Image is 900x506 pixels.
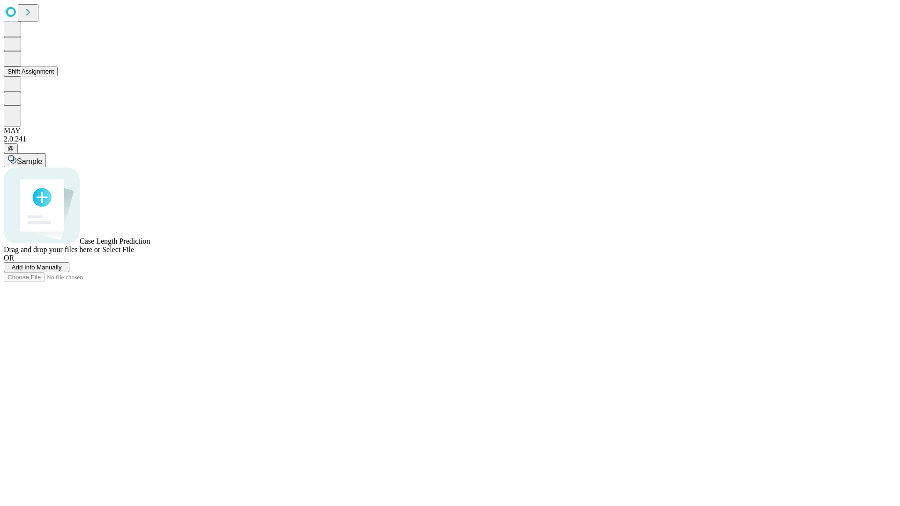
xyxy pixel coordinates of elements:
[7,145,14,152] span: @
[12,264,62,271] span: Add Info Manually
[4,153,46,167] button: Sample
[4,246,100,253] span: Drag and drop your files here or
[80,237,150,245] span: Case Length Prediction
[4,67,58,76] button: Shift Assignment
[4,135,896,143] div: 2.0.241
[17,157,42,165] span: Sample
[4,143,18,153] button: @
[4,254,14,262] span: OR
[4,126,896,135] div: MAY
[4,262,69,272] button: Add Info Manually
[102,246,134,253] span: Select File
